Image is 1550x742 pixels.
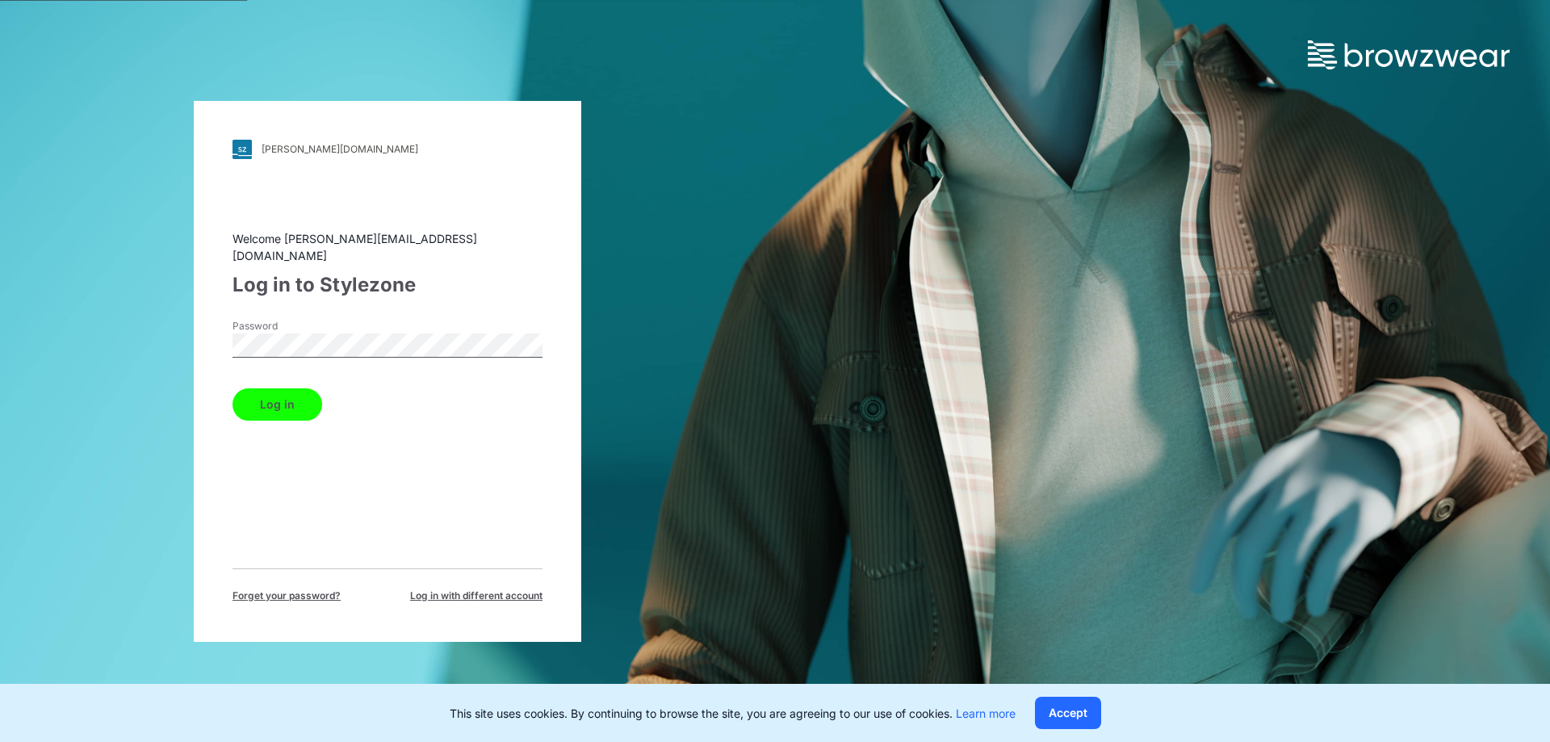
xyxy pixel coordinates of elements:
a: Learn more [956,706,1016,720]
div: Welcome [PERSON_NAME][EMAIL_ADDRESS][DOMAIN_NAME] [232,230,542,264]
button: Accept [1035,697,1101,729]
p: This site uses cookies. By continuing to browse the site, you are agreeing to our use of cookies. [450,705,1016,722]
label: Password [232,319,346,333]
button: Log in [232,388,322,421]
div: Log in to Stylezone [232,270,542,300]
img: svg+xml;base64,PHN2ZyB3aWR0aD0iMjgiIGhlaWdodD0iMjgiIHZpZXdCb3g9IjAgMCAyOCAyOCIgZmlsbD0ibm9uZSIgeG... [232,140,252,159]
span: Forget your password? [232,589,341,603]
img: browzwear-logo.73288ffb.svg [1308,40,1510,69]
a: [PERSON_NAME][DOMAIN_NAME] [232,140,542,159]
span: Log in with different account [410,589,542,603]
div: [PERSON_NAME][DOMAIN_NAME] [262,143,418,155]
